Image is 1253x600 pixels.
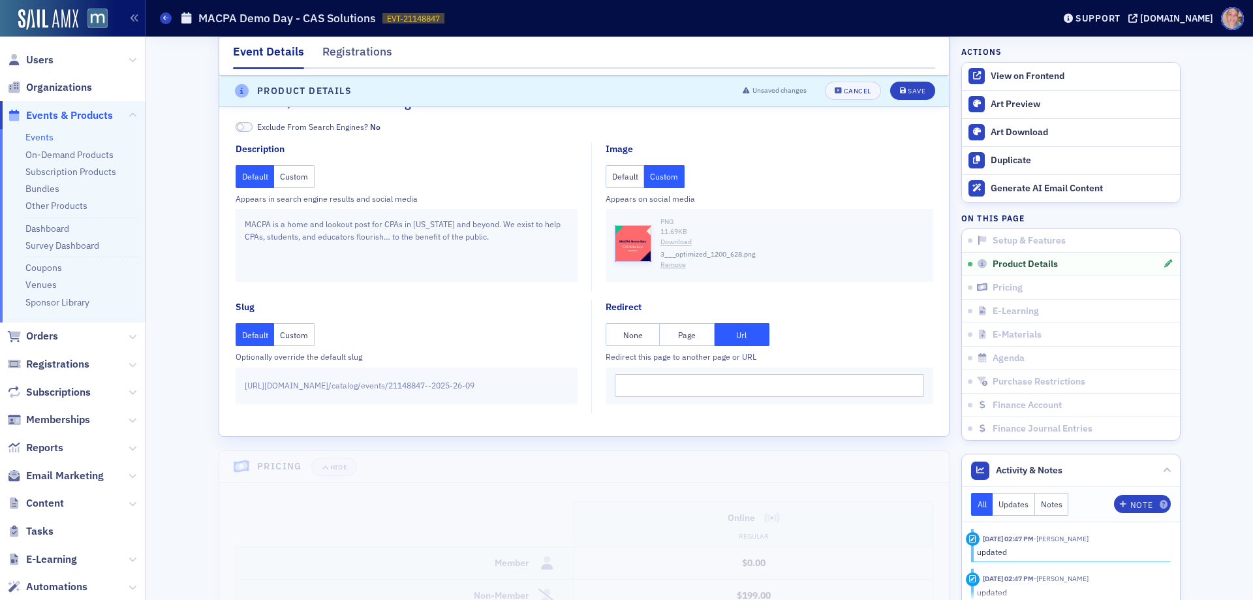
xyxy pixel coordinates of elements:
button: Hide [311,458,357,476]
div: Generate AI Email Content [991,183,1173,195]
h1: MACPA Demo Day - CAS Solutions [198,10,376,26]
span: Dee Sullivan [1034,534,1089,543]
div: Cancel [844,88,871,95]
span: Finance Journal Entries [993,423,1092,435]
a: Memberships [7,413,90,427]
div: PNG [660,217,924,227]
button: Notes [1035,493,1069,516]
div: Update [966,532,980,546]
button: Remove [660,260,686,270]
a: Automations [7,580,87,594]
a: Reports [7,441,63,455]
a: Organizations [7,80,92,95]
a: Users [7,53,54,67]
button: Default [236,165,275,188]
span: Subscriptions [26,385,91,400]
a: Subscriptions [7,385,91,400]
button: Cancel [825,82,881,101]
button: Default [236,323,275,346]
span: Reports [26,441,63,455]
img: SailAMX [18,9,78,30]
button: None [606,323,660,346]
div: View on Frontend [991,71,1173,82]
span: Events & Products [26,108,113,123]
a: Other Products [25,200,87,212]
h4: Actions [961,46,1002,57]
span: Organizations [26,80,92,95]
div: Description [236,142,285,156]
div: Update [966,573,980,586]
div: Appears in search engine results and social media [236,193,578,204]
a: On-Demand Products [25,149,114,161]
a: Art Preview [962,91,1180,118]
span: Registrations [26,357,89,371]
span: -2025-26-09 [428,379,474,391]
span: Dee Sullivan [1034,574,1089,583]
button: Default [606,165,645,188]
h4: Online [728,511,755,525]
span: Email Marketing [26,469,104,483]
button: Page [660,323,715,346]
div: Appears on social media [606,193,933,204]
div: [DOMAIN_NAME] [1140,12,1213,24]
a: Events [25,131,54,143]
div: Event Details [233,43,304,69]
button: [DOMAIN_NAME] [1128,14,1218,23]
span: Product Details [993,259,1058,270]
a: Venues [25,279,57,291]
a: Registrations [7,357,89,371]
span: Unsaved changes [752,86,807,97]
div: Image [606,142,633,156]
span: 3___optimized_1200_628.png [660,249,756,260]
span: Purchase Restrictions [993,376,1085,388]
span: Exclude From Search Engines? [257,121,380,133]
time: 9/19/2025 02:47 PM [983,534,1034,543]
a: Survey Dashboard [25,240,99,251]
button: Updates [993,493,1035,516]
div: MACPA is a home and lookout post for CPAs in [US_STATE] and beyond. We exist to help CPAs, studen... [236,209,578,282]
div: updated [977,546,1162,558]
a: Orders [7,329,58,343]
button: Note [1114,495,1171,513]
div: Support [1075,12,1121,24]
a: Tasks [7,524,54,539]
span: No [370,121,380,132]
a: Download [660,237,924,247]
button: Generate AI Email Content [962,174,1180,202]
span: E-Learning [26,552,77,567]
span: No [236,122,253,132]
button: Custom [274,323,315,346]
h4: On this page [961,212,1181,224]
time: 9/19/2025 02:47 PM [983,574,1034,583]
div: Registrations [322,43,392,67]
span: Users [26,53,54,67]
div: Slug [236,300,255,314]
span: Orders [26,329,58,343]
span: Tasks [26,524,54,539]
span: E-Learning [993,306,1039,317]
button: All [971,493,993,516]
th: Regular [574,529,933,547]
h4: Pricing [257,460,302,473]
span: Automations [26,580,87,594]
span: Finance Account [993,400,1062,411]
a: Events & Products [7,108,113,123]
button: Save [890,82,935,101]
button: Duplicate [962,146,1180,174]
div: Hide [330,464,347,471]
a: Email Marketing [7,469,104,483]
span: Content [26,496,64,511]
div: updated [977,586,1162,598]
a: E-Learning [7,552,77,567]
span: Setup & Features [993,235,1066,247]
div: Note [1130,501,1152,509]
span: Profile [1221,7,1244,30]
div: Save [908,88,925,95]
a: Dashboard [25,223,69,234]
a: Coupons [25,262,62,274]
span: Pricing [993,282,1023,294]
img: SailAMX [87,8,108,29]
div: Redirect this page to another page or URL [606,351,933,362]
div: Art Preview [991,99,1173,110]
button: Url [715,323,769,346]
